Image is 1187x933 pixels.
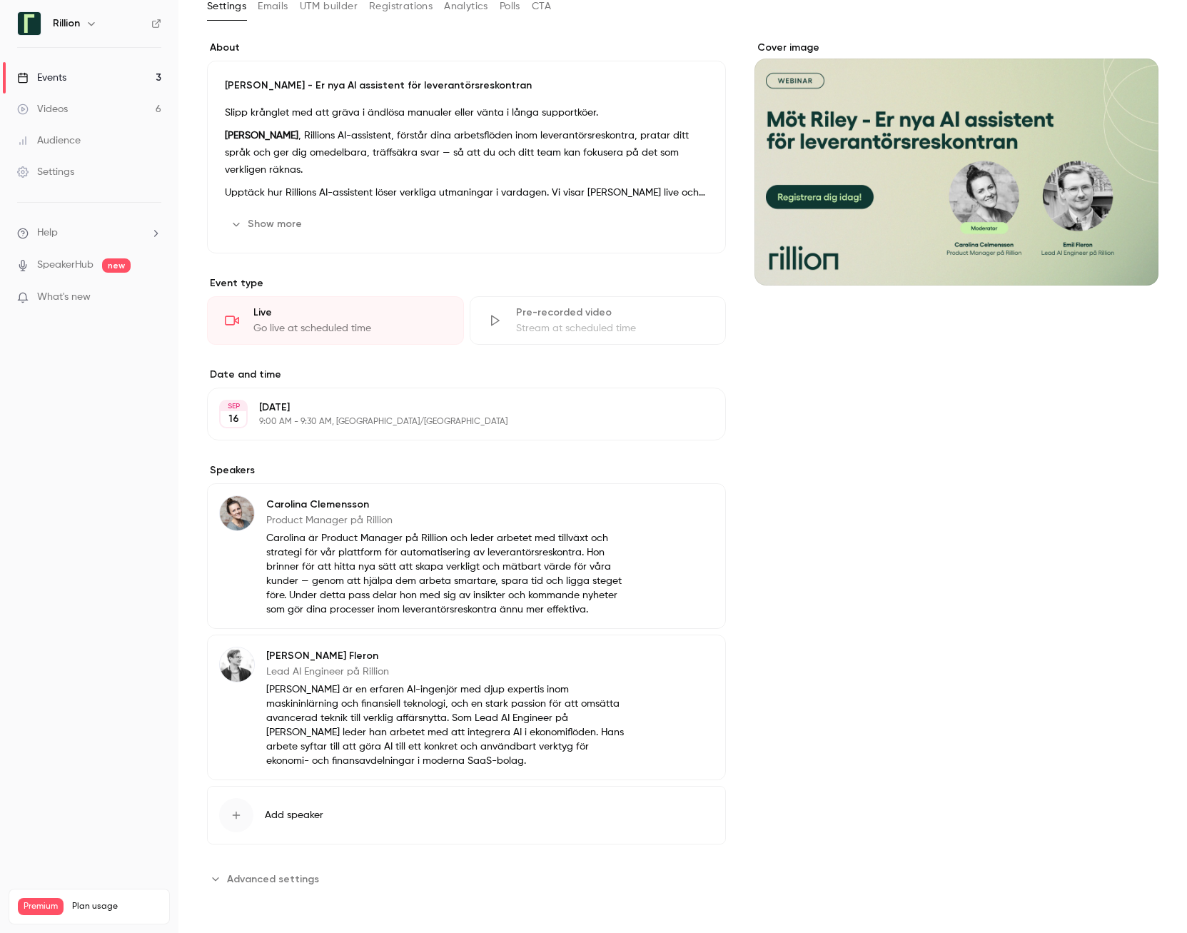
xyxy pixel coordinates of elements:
[225,127,708,178] p: , Rillions AI-assistent, förstår dina arbetsflöden inom leverantörsreskontra, pratar ditt språk o...
[225,104,708,121] p: Slipp krånglet med att gräva i ändlösa manualer eller vänta i långa supportköer.
[225,213,310,236] button: Show more
[207,463,726,478] label: Speakers
[225,184,708,201] p: Upptäck hur Rillions AI-assistent löser verkliga utmaningar i vardagen. Vi visar [PERSON_NAME] li...
[266,649,633,663] p: [PERSON_NAME] Fleron
[207,296,464,345] div: LiveGo live at scheduled time
[207,786,726,844] button: Add speaker
[17,102,68,116] div: Videos
[225,131,298,141] strong: [PERSON_NAME]
[17,71,66,85] div: Events
[221,401,246,411] div: SEP
[18,898,64,915] span: Premium
[207,867,328,890] button: Advanced settings
[207,635,726,780] div: Emil Fleron[PERSON_NAME] FleronLead AI Engineer på Rillion[PERSON_NAME] är en erfaren AI-ingenjör...
[266,682,633,768] p: [PERSON_NAME] är en erfaren AI-ingenjör med djup expertis inom maskininlärning och finansiell tek...
[207,368,726,382] label: Date and time
[227,872,319,887] span: Advanced settings
[18,12,41,35] img: Rillion
[207,41,726,55] label: About
[37,226,58,241] span: Help
[266,513,633,528] p: Product Manager på Rillion
[17,226,161,241] li: help-dropdown-opener
[220,496,254,530] img: Carolina Clemensson
[220,647,254,682] img: Emil Fleron
[53,16,80,31] h6: Rillion
[266,498,633,512] p: Carolina Clemensson
[266,531,633,617] p: Carolina är Product Manager på Rillion och leder arbetet med tillväxt och strategi för vår plattf...
[265,808,323,822] span: Add speaker
[259,416,650,428] p: 9:00 AM - 9:30 AM, [GEOGRAPHIC_DATA]/[GEOGRAPHIC_DATA]
[253,321,446,336] div: Go live at scheduled time
[228,412,239,426] p: 16
[207,276,726,291] p: Event type
[17,165,74,179] div: Settings
[72,901,161,912] span: Plan usage
[754,41,1158,55] label: Cover image
[17,133,81,148] div: Audience
[225,79,708,93] p: [PERSON_NAME] - Er nya AI assistent för leverantörsreskontran
[259,400,650,415] p: [DATE]
[470,296,727,345] div: Pre-recorded videoStream at scheduled time
[266,665,633,679] p: Lead AI Engineer på Rillion
[37,258,94,273] a: SpeakerHub
[516,306,709,320] div: Pre-recorded video
[253,306,446,320] div: Live
[754,41,1158,286] section: Cover image
[207,867,726,890] section: Advanced settings
[144,291,161,304] iframe: Noticeable Trigger
[207,483,726,629] div: Carolina ClemenssonCarolina ClemenssonProduct Manager på RillionCarolina är Product Manager på Ri...
[516,321,709,336] div: Stream at scheduled time
[37,290,91,305] span: What's new
[102,258,131,273] span: new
